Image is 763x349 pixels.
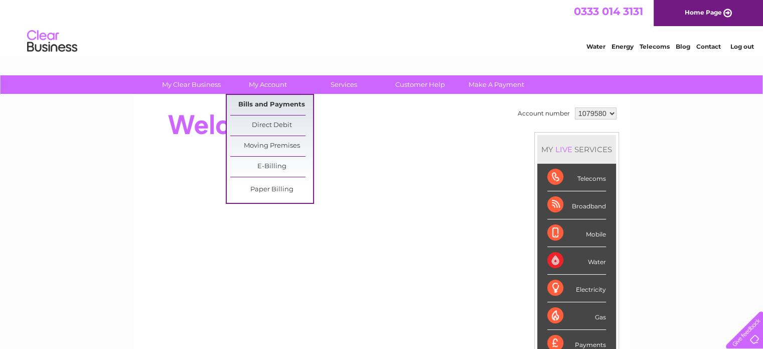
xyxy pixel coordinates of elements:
td: Account number [515,105,572,122]
a: Bills and Payments [230,95,313,115]
a: My Account [226,75,309,94]
a: 0333 014 3131 [574,5,643,18]
a: My Clear Business [150,75,233,94]
div: Electricity [547,275,606,302]
div: Water [547,247,606,275]
a: Services [302,75,385,94]
div: Mobile [547,219,606,247]
div: Telecoms [547,164,606,191]
div: Broadband [547,191,606,219]
a: Direct Debit [230,115,313,136]
a: Log out [730,43,753,50]
div: MY SERVICES [537,135,616,164]
a: E-Billing [230,157,313,177]
div: LIVE [553,145,574,154]
a: Blog [676,43,690,50]
a: Make A Payment [455,75,538,94]
a: Contact [696,43,721,50]
a: Telecoms [640,43,670,50]
a: Paper Billing [230,180,313,200]
div: Clear Business is a trading name of Verastar Limited (registered in [GEOGRAPHIC_DATA] No. 3667643... [145,6,619,49]
a: Energy [612,43,634,50]
img: logo.png [27,26,78,57]
div: Gas [547,302,606,330]
a: Customer Help [379,75,462,94]
a: Water [586,43,605,50]
a: Moving Premises [230,136,313,156]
